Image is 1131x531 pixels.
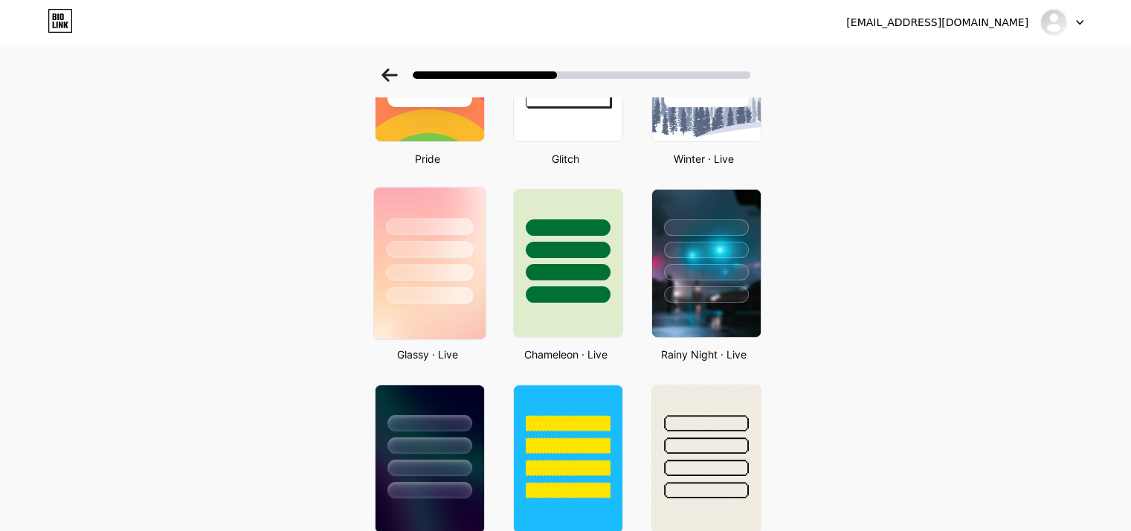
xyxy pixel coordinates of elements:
[509,347,623,362] div: Chameleon · Live
[647,151,761,167] div: Winter · Live
[647,347,761,362] div: Rainy Night · Live
[1040,8,1068,36] img: rocksolidys
[509,151,623,167] div: Glitch
[373,187,485,339] img: glassmorphism.jpg
[846,15,1028,30] div: [EMAIL_ADDRESS][DOMAIN_NAME]
[370,151,485,167] div: Pride
[370,347,485,362] div: Glassy · Live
